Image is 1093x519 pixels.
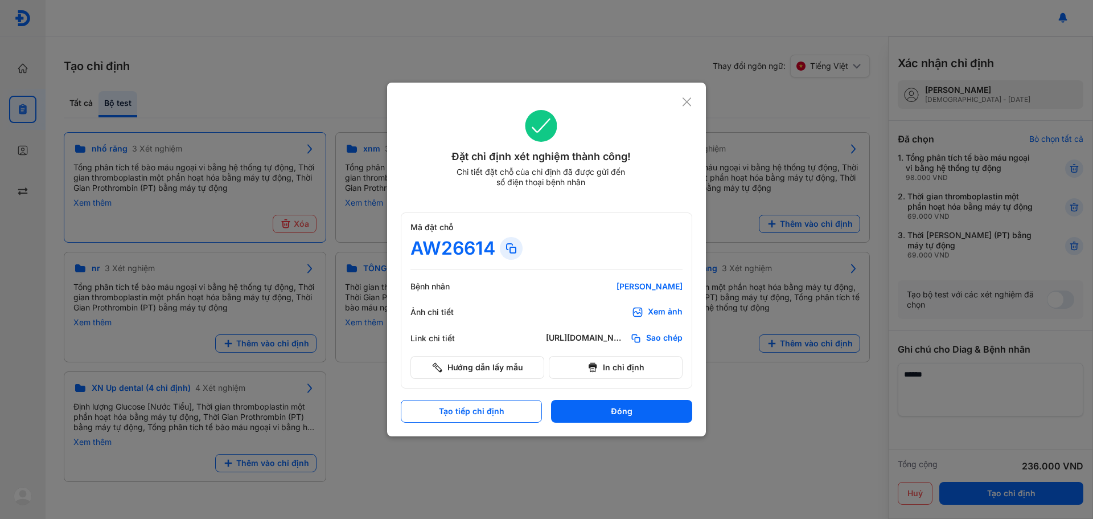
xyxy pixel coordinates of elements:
div: Chi tiết đặt chỗ của chỉ định đã được gửi đến số điện thoại bệnh nhân [451,167,630,187]
button: In chỉ định [549,356,683,379]
div: [URL][DOMAIN_NAME] [546,333,626,344]
button: Tạo tiếp chỉ định [401,400,542,423]
div: Link chi tiết [410,333,479,344]
div: Mã đặt chỗ [410,222,683,232]
div: Đặt chỉ định xét nghiệm thành công! [401,149,681,165]
div: Bệnh nhân [410,281,479,292]
button: Hướng dẫn lấy mẫu [410,356,544,379]
div: Xem ảnh [648,307,683,318]
div: AW26614 [410,237,495,260]
div: [PERSON_NAME] [546,281,683,292]
span: Sao chép [646,333,683,344]
button: Đóng [551,400,692,423]
div: Ảnh chi tiết [410,307,479,317]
